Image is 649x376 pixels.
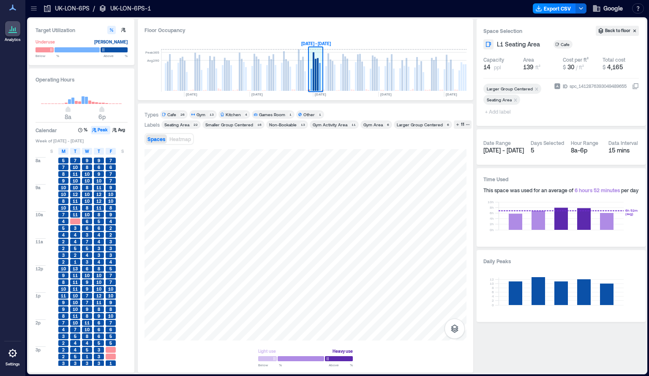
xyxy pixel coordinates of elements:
span: 5 [86,245,88,251]
span: 2 [62,259,65,265]
span: 4 [74,239,76,245]
span: 139 [523,63,534,71]
div: 8a - 6p [571,146,602,155]
span: 3 [86,259,88,265]
h3: Operating Hours [35,75,128,84]
div: Larger Group Centered [487,86,533,92]
span: 7 [62,164,65,170]
div: 11 [460,121,466,128]
tspan: 10h [488,200,494,204]
span: 11 [85,320,90,326]
span: 3 [62,360,65,366]
span: 10 [108,191,113,197]
span: 3 [62,252,65,258]
span: 7 [74,327,76,332]
span: 8 [109,306,112,312]
span: T [74,148,76,155]
span: 9 [109,185,112,191]
span: 2 [74,252,76,258]
div: [PERSON_NAME] [94,38,128,46]
div: Underuse [35,38,55,46]
button: Avg [111,126,128,134]
span: 2 [62,347,65,353]
span: 3p [35,347,41,353]
tspan: 6 [492,290,494,294]
div: Remove Seating Area [512,97,520,103]
tspan: 0 [492,303,494,307]
span: 10 [73,178,78,184]
span: 9 [98,171,100,177]
tspan: 4 [492,294,494,298]
span: 3 [109,252,112,258]
span: 10 [73,300,78,305]
span: $ [563,64,566,70]
div: Gym Area [363,122,383,128]
span: 7 [109,171,112,177]
div: 16 [256,122,263,127]
span: 7 [109,320,112,326]
div: Gym [196,112,205,117]
button: IDspc_1412876393049489655 [632,83,639,90]
span: 10 [108,286,113,292]
span: 3 [86,360,88,366]
span: 4 [98,259,100,265]
span: 10 [73,293,78,299]
div: 22 [192,122,199,127]
div: 1 [288,112,293,117]
tspan: 10 [490,281,494,286]
div: 11 [350,122,357,127]
div: 4 [243,112,248,117]
div: Types [145,111,158,118]
div: Date Range [483,139,511,146]
span: 6 [86,266,88,272]
span: 8 [62,171,65,177]
h3: Time Used [483,175,639,183]
span: 11 [73,272,78,278]
span: 10 [73,320,78,326]
span: 3 [98,360,100,366]
button: % [77,126,90,134]
div: Light use [258,347,276,355]
div: Days Selected [531,139,564,146]
span: 9 [109,212,112,218]
span: 12p [35,266,43,272]
span: 6 [98,320,100,326]
tspan: 6h [490,211,494,215]
span: 8 [98,306,100,312]
span: 6 [109,327,112,332]
button: 14 ppl [483,63,520,71]
span: 1p [35,293,41,299]
span: L1 Seating Area [497,40,540,49]
div: 6 [385,122,390,127]
span: 8 [62,313,65,319]
span: 11 [96,300,101,305]
span: 10 [85,327,90,332]
span: 14 [483,63,491,71]
div: Kitchen [226,112,241,117]
span: 4 [86,252,88,258]
span: 5 [109,340,112,346]
div: 15 mins [608,146,639,155]
span: 6 [98,164,100,170]
span: 8 [98,266,100,272]
span: 9 [86,306,88,312]
span: 6 [109,164,112,170]
div: 26 [179,112,186,117]
span: 3 [98,354,100,360]
span: 6 hours 52 minutes [575,187,620,193]
span: 2 [62,245,65,251]
span: 12 [96,293,101,299]
span: M [62,148,65,155]
span: 10 [85,272,90,278]
span: 9 [62,178,65,184]
span: 10 [85,191,90,197]
span: 7 [109,272,112,278]
p: UK-LON-6PS [55,4,90,13]
span: 4 [98,232,100,238]
span: 6 [86,218,88,224]
span: 7 [74,158,76,163]
div: 5 [531,146,564,155]
span: 9 [62,272,65,278]
span: + Add label [483,106,514,117]
button: Heatmap [168,134,193,144]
